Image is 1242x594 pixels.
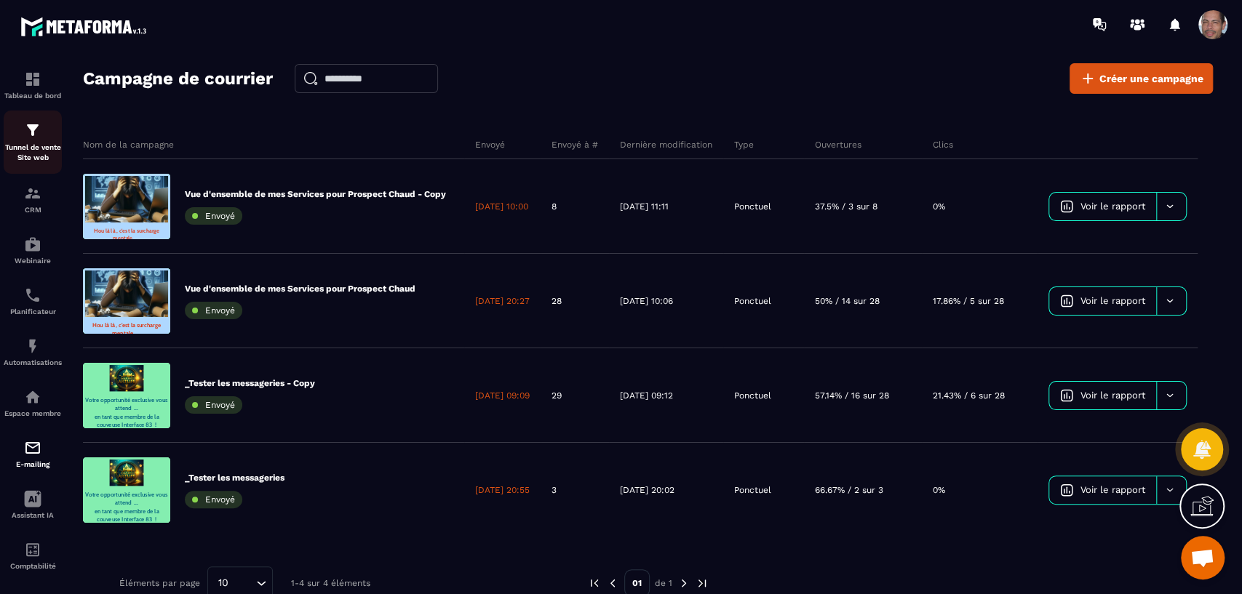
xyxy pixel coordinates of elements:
[933,484,945,496] p: 0%
[734,295,771,307] p: Ponctuel
[24,185,41,202] img: formation
[24,236,41,253] img: automations
[185,283,415,294] p: Vue d'ensemble de mes Services pour Prospect Chaud
[213,575,234,591] span: 10
[620,139,712,150] p: Dernière modification
[205,494,235,505] span: Envoyé
[24,439,41,457] img: email
[4,479,62,530] a: Assistant IA
[24,71,41,88] img: formation
[24,541,41,558] img: accountant
[20,13,151,40] img: logo
[1049,382,1156,409] a: Voir le rapport
[815,295,880,307] p: 50% / 14 sur 28
[1049,287,1156,315] a: Voir le rapport
[4,358,62,366] p: Automatisations
[4,143,62,163] p: Tunnel de vente Site web
[291,578,370,588] p: 1-4 sur 4 éléments
[1070,63,1213,94] a: Créer une campagne
[83,64,273,93] h2: Campagne de courrier
[1099,71,1203,86] span: Créer une campagne
[83,139,174,150] p: Nom de la campagne
[475,295,530,307] p: [DATE] 20:27
[1049,476,1156,504] a: Voir le rapport
[620,390,673,401] p: [DATE] 09:12
[4,511,62,519] p: Assistant IA
[1080,484,1145,495] span: Voir le rapport
[475,390,530,401] p: [DATE] 09:09
[185,188,446,200] p: Vue d'ensemble de mes Services pour Prospect Chaud - Copy
[552,390,562,401] p: 29
[4,409,62,417] p: Espace membre
[588,577,601,590] img: prev
[933,390,1005,401] p: 21.43% / 6 sur 28
[552,295,562,307] p: 28
[185,472,284,483] p: _Tester les messageries
[606,577,619,590] img: prev
[734,201,771,212] p: Ponctuel
[234,575,252,591] input: Search for option
[677,577,690,590] img: next
[734,390,771,401] p: Ponctuel
[4,308,62,316] p: Planificateur
[4,60,62,111] a: formationformationTableau de bord
[1049,193,1156,220] a: Voir le rapport
[4,326,62,377] a: automationsautomationsAutomatisations
[24,337,41,355] img: automations
[620,201,669,212] p: [DATE] 11:11
[933,295,1004,307] p: 17.86% / 5 sur 28
[1080,295,1145,306] span: Voir le rapport
[4,206,62,214] p: CRM
[4,111,62,174] a: formationformationTunnel de vente Site web
[620,484,674,496] p: [DATE] 20:02
[4,174,62,225] a: formationformationCRM
[185,377,315,389] p: _Tester les messageries - Copy
[4,276,62,326] a: schedulerschedulerPlanificateur
[1060,294,1073,308] img: icon
[9,111,283,217] strong: Votre opportunité exclusive vous attend ... en tant que membre de la couveuse Interface 83 !
[205,400,235,410] span: Envoyé
[475,139,505,150] p: Envoyé
[475,201,528,212] p: [DATE] 10:00
[815,390,889,401] p: 57.14% / 16 sur 28
[933,139,953,150] p: Clics
[475,484,530,496] p: [DATE] 20:55
[205,305,235,316] span: Envoyé
[1060,389,1073,402] img: icon
[696,577,709,590] img: next
[815,201,877,212] p: 37.5% / 3 sur 8
[4,257,62,265] p: Webinaire
[4,92,62,100] p: Tableau de bord
[4,562,62,570] p: Comptabilité
[933,201,945,212] p: 0%
[1181,536,1225,579] div: Ouvrir le chat
[4,460,62,468] p: E-mailing
[24,388,41,406] img: automations
[655,577,672,589] p: de 1
[1060,200,1073,213] img: icon
[552,139,598,150] p: Envoyé à #
[205,211,235,221] span: Envoyé
[24,286,41,304] img: scheduler
[1060,483,1073,497] img: icon
[734,139,754,150] p: Type
[24,178,267,276] strong: Hou là là , c'est la surcharge mentale ... Le Marketing Digitale une vraie prise de tête pour vou...
[552,201,557,212] p: 8
[24,121,41,139] img: formation
[815,484,883,496] p: 66.67% / 2 sur 3
[4,225,62,276] a: automationsautomationsWebinaire
[4,377,62,428] a: automationsautomationsEspace membre
[1080,390,1145,401] span: Voir le rapport
[734,484,771,496] p: Ponctuel
[119,578,200,588] p: Éléments par page
[1080,201,1145,212] span: Voir le rapport
[17,178,274,284] strong: Hou là là , c'est la surcharge mentale ... Le Marketing Digitale une vraie prise de tête pour vou...
[552,484,557,496] p: 3
[4,428,62,479] a: emailemailE-mailing
[4,530,62,581] a: accountantaccountantComptabilité
[815,139,861,150] p: Ouvertures
[620,295,673,307] p: [DATE] 10:06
